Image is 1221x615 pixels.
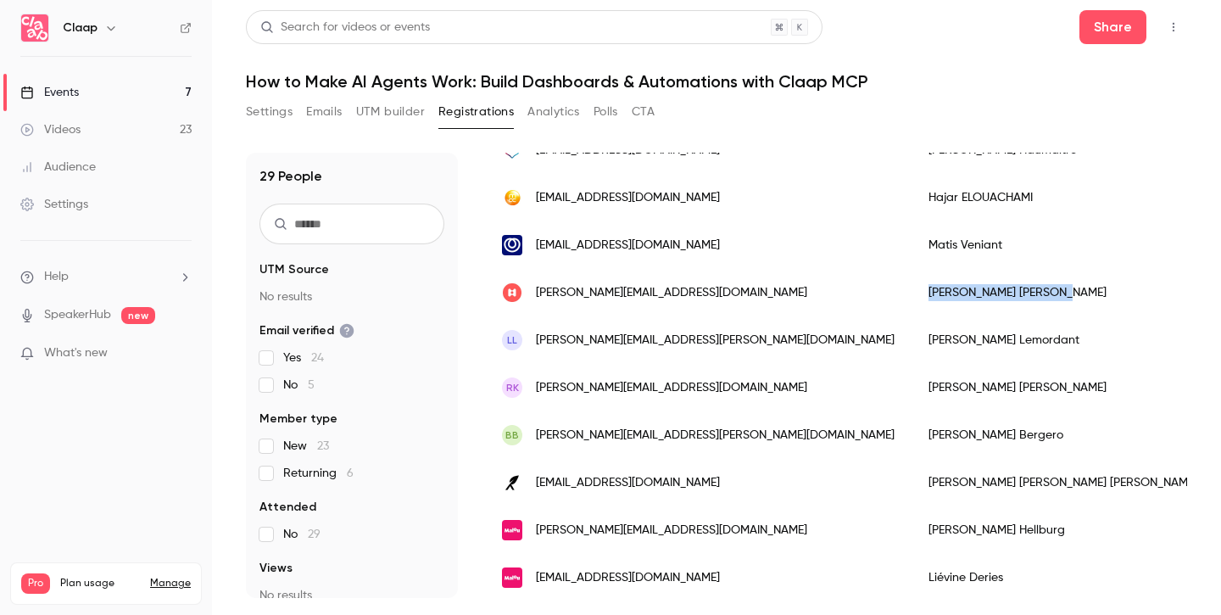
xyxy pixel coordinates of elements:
[347,467,354,479] span: 6
[502,187,522,208] img: mcc.ma
[44,268,69,286] span: Help
[912,506,1214,554] div: [PERSON_NAME] Hellburg
[536,284,807,302] span: [PERSON_NAME][EMAIL_ADDRESS][DOMAIN_NAME]
[259,411,337,428] span: Member type
[60,577,140,590] span: Plan usage
[121,307,155,324] span: new
[502,567,522,588] img: malou.io
[912,459,1214,506] div: [PERSON_NAME] [PERSON_NAME] [PERSON_NAME]
[536,569,720,587] span: [EMAIL_ADDRESS][DOMAIN_NAME]
[912,174,1214,221] div: Hajar ELOUACHAMI
[259,499,316,516] span: Attended
[356,98,425,126] button: UTM builder
[1079,10,1146,44] button: Share
[536,427,895,444] span: [PERSON_NAME][EMAIL_ADDRESS][PERSON_NAME][DOMAIN_NAME]
[912,221,1214,269] div: Matis Veniant
[536,332,895,349] span: [PERSON_NAME][EMAIL_ADDRESS][PERSON_NAME][DOMAIN_NAME]
[259,288,444,305] p: No results
[283,349,324,366] span: Yes
[502,282,522,303] img: heyteam.com
[20,196,88,213] div: Settings
[912,411,1214,459] div: [PERSON_NAME] Bergero
[259,261,329,278] span: UTM Source
[283,377,315,394] span: No
[527,98,580,126] button: Analytics
[259,587,444,604] p: No results
[505,428,519,443] span: BB
[246,71,1187,92] h1: How to Make AI Agents Work: Build Dashboards & Automations with Claap MCP
[171,346,192,361] iframe: Noticeable Trigger
[536,522,807,540] span: [PERSON_NAME][EMAIL_ADDRESS][DOMAIN_NAME]
[259,560,293,577] span: Views
[21,573,50,594] span: Pro
[259,322,354,339] span: Email verified
[44,306,111,324] a: SpeakerHub
[63,20,98,36] h6: Claap
[306,98,342,126] button: Emails
[246,98,293,126] button: Settings
[536,189,720,207] span: [EMAIL_ADDRESS][DOMAIN_NAME]
[283,465,354,482] span: Returning
[912,316,1214,364] div: [PERSON_NAME] Lemordant
[44,344,108,362] span: What's new
[506,380,519,395] span: RK
[912,364,1214,411] div: [PERSON_NAME] [PERSON_NAME]
[632,98,655,126] button: CTA
[502,520,522,540] img: malou.io
[536,379,807,397] span: [PERSON_NAME][EMAIL_ADDRESS][DOMAIN_NAME]
[912,269,1214,316] div: [PERSON_NAME] [PERSON_NAME]
[259,166,322,187] h1: 29 People
[536,474,720,492] span: [EMAIL_ADDRESS][DOMAIN_NAME]
[912,554,1214,601] div: Liévine Deries
[502,472,522,493] img: ramify.fr
[20,84,79,101] div: Events
[260,19,430,36] div: Search for videos or events
[317,440,329,452] span: 23
[20,121,81,138] div: Videos
[536,237,720,254] span: [EMAIL_ADDRESS][DOMAIN_NAME]
[311,352,324,364] span: 24
[502,235,522,255] img: fairmat.tech
[283,438,329,455] span: New
[21,14,48,42] img: Claap
[283,526,321,543] span: No
[20,268,192,286] li: help-dropdown-opener
[438,98,514,126] button: Registrations
[150,577,191,590] a: Manage
[507,333,517,348] span: LL
[308,528,321,540] span: 29
[20,159,96,176] div: Audience
[594,98,618,126] button: Polls
[308,379,315,391] span: 5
